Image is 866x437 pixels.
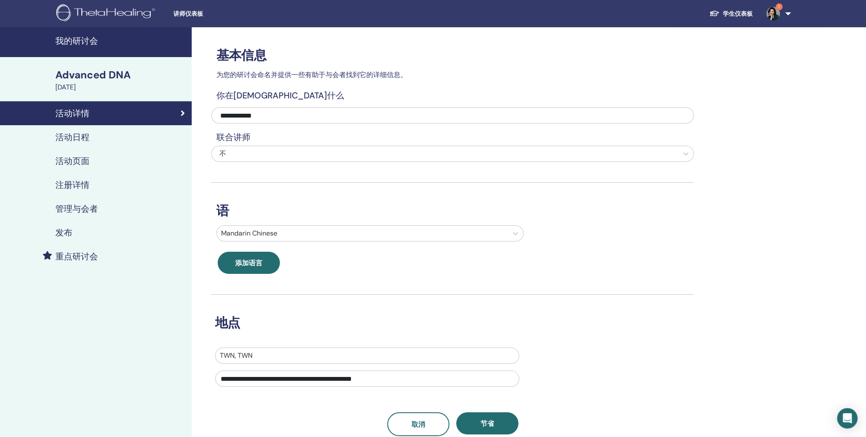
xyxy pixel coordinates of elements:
[55,108,89,118] h4: 活动详情
[55,156,89,166] h4: 活动页面
[387,412,449,436] a: 取消
[456,412,518,434] button: 节省
[776,3,783,10] span: 1
[766,7,780,20] img: default.jpg
[55,68,187,82] div: Advanced DNA
[235,259,262,267] span: 添加语言
[411,420,425,429] span: 取消
[480,419,494,428] span: 节省
[55,251,98,262] h4: 重点研讨会
[55,36,187,46] h4: 我的研讨会
[210,315,682,331] h3: 地点
[55,180,89,190] h4: 注册详情
[219,149,226,158] span: 不
[211,132,694,142] h4: 联合讲师
[211,70,694,80] p: 为您的研讨会命名并提供一些有助于与会者找到它的详细信息。
[55,204,98,214] h4: 管理与会者
[837,408,857,428] div: Open Intercom Messenger
[55,132,89,142] h4: 活动日程
[211,90,694,101] h4: 你在[DEMOGRAPHIC_DATA]什么
[702,6,760,22] a: 学生仪表板
[709,10,719,17] img: graduation-cap-white.svg
[56,4,158,23] img: logo.png
[211,48,694,63] h3: 基本信息
[173,9,301,18] span: 讲师仪表板
[211,203,694,218] h3: 语
[218,252,280,274] button: 添加语言
[55,227,72,238] h4: 发布
[55,82,187,92] div: [DATE]
[50,68,192,92] a: Advanced DNA[DATE]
